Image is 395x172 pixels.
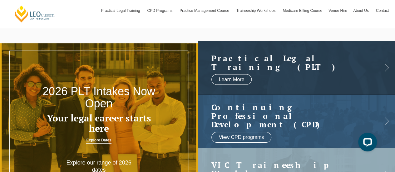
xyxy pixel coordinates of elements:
a: Contact [373,2,392,20]
a: Continuing ProfessionalDevelopment (CPD) [211,103,369,129]
h3: Your legal career starts here [40,113,158,134]
iframe: LiveChat chat widget [353,130,379,156]
a: Practice Management Course [176,2,233,20]
a: Practical LegalTraining (PLT) [211,54,369,71]
a: Learn More [211,74,252,85]
h2: 2026 PLT Intakes Now Open [40,85,158,110]
a: About Us [350,2,373,20]
a: CPD Programs [144,2,176,20]
h2: Continuing Professional Development (CPD) [211,103,369,129]
a: Traineeship Workshops [233,2,279,20]
a: Medicare Billing Course [279,2,325,20]
a: View CPD programs [211,132,272,142]
a: [PERSON_NAME] Centre for Law [14,5,56,23]
a: Explore Dates [86,137,111,144]
a: Practical Legal Training [98,2,144,20]
h2: Practical Legal Training (PLT) [211,54,369,71]
a: Venue Hire [325,2,350,20]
